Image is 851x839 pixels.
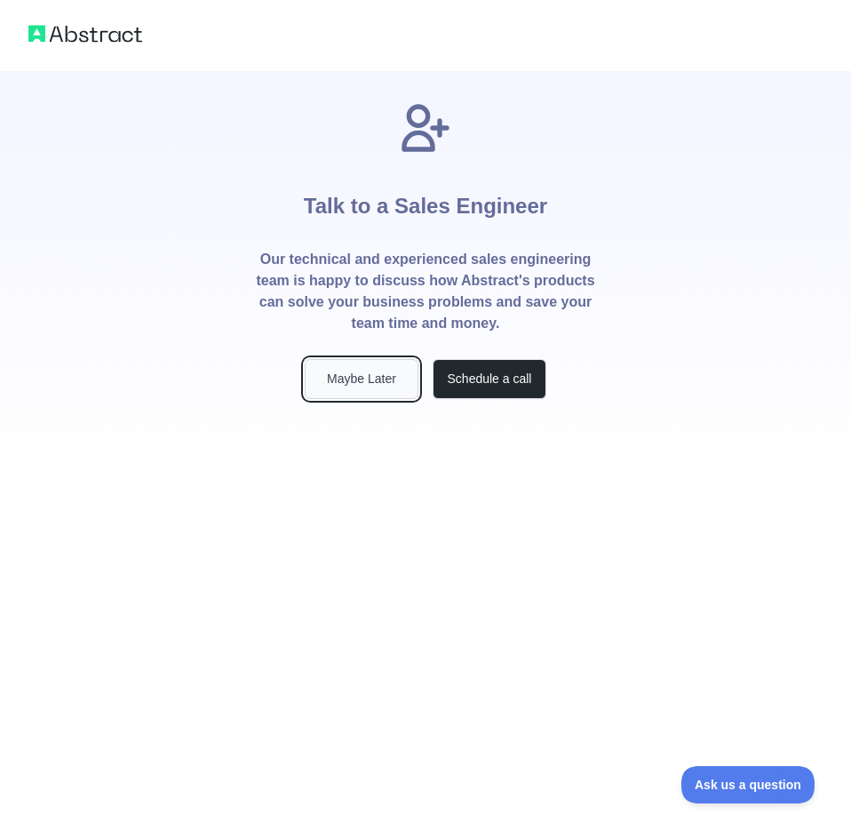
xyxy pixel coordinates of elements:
[305,359,418,399] button: Maybe Later
[681,766,815,803] iframe: Toggle Customer Support
[304,156,547,249] h1: Talk to a Sales Engineer
[433,359,546,399] button: Schedule a call
[28,21,142,46] img: Abstract logo
[255,249,596,334] p: Our technical and experienced sales engineering team is happy to discuss how Abstract's products ...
